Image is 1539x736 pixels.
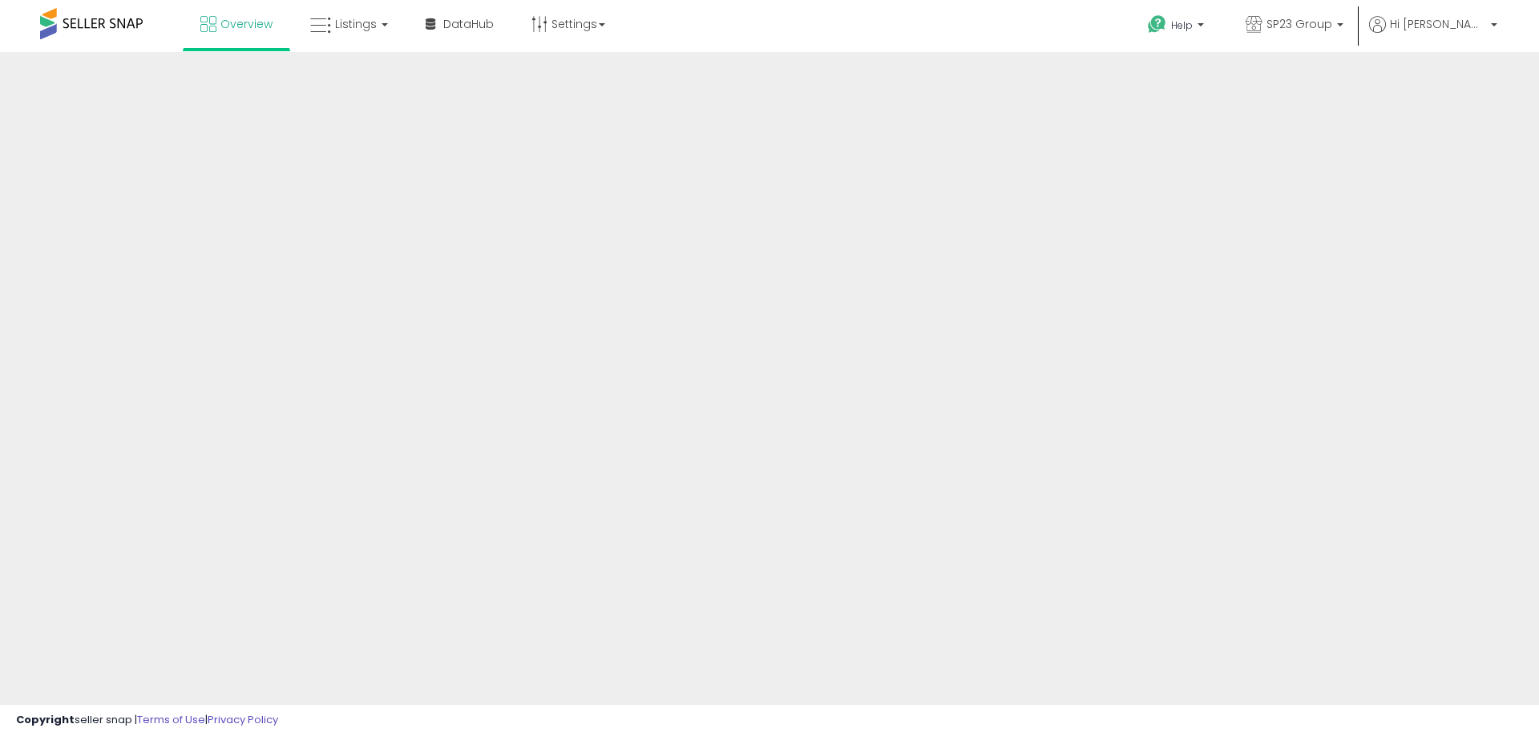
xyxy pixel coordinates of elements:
[220,16,273,32] span: Overview
[208,712,278,727] a: Privacy Policy
[1390,16,1486,32] span: Hi [PERSON_NAME]
[443,16,494,32] span: DataHub
[1369,16,1497,52] a: Hi [PERSON_NAME]
[137,712,205,727] a: Terms of Use
[16,712,75,727] strong: Copyright
[1171,18,1193,32] span: Help
[1147,14,1167,34] i: Get Help
[16,713,278,728] div: seller snap | |
[1135,2,1220,52] a: Help
[1266,16,1332,32] span: SP23 Group
[335,16,377,32] span: Listings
